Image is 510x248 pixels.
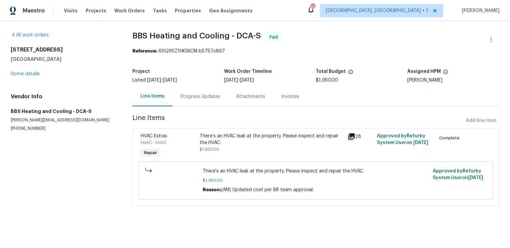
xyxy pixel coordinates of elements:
h5: Total Budget [316,69,346,74]
div: There's an HVAC leak at the property. Please inspect and repair the HVAC. [200,133,343,146]
span: [PERSON_NAME] [460,7,500,14]
div: [PERSON_NAME] [408,78,499,83]
span: Maestro [23,7,45,14]
p: [PERSON_NAME][EMAIL_ADDRESS][DOMAIN_NAME] [11,117,116,123]
span: - [147,78,177,83]
div: Invoices [281,93,299,100]
div: 6SQ9SZ1HK5KCM-b5757c867 [132,48,499,54]
span: [GEOGRAPHIC_DATA], [GEOGRAPHIC_DATA] + 1 [326,7,428,14]
span: [DATE] [469,175,484,180]
span: Work Orders [114,7,145,14]
span: Complete [439,135,462,141]
span: The total cost of line items that have been proposed by Opendoor. This sum includes line items th... [348,69,353,78]
span: - [224,78,254,83]
h4: Vendor Info [11,93,116,100]
h5: Project [132,69,150,74]
span: Paid [270,34,281,40]
h5: Assigned HPM [408,69,441,74]
span: Geo Assignments [209,7,252,14]
span: HVAC - HVAC [141,141,167,145]
span: There's an HVAC leak at the property. Please inspect and repair the HVAC. [203,168,429,174]
a: All work orders [11,33,49,37]
span: Properties [175,7,201,14]
h2: [STREET_ADDRESS] [11,46,116,53]
span: Approved by Refurby System User on [433,169,484,180]
span: HVAC Extras [141,134,167,138]
span: Tasks [153,8,167,13]
span: [DATE] [147,78,161,83]
span: Projects [86,7,106,14]
span: $1,950.00 [316,78,338,83]
span: $1,950.00 [203,177,429,184]
span: Listed [132,78,177,83]
span: Visits [64,7,78,14]
h5: BBS Heating and Cooling - DCA-S [11,108,116,115]
span: The hpm assigned to this work order. [443,69,448,78]
div: Line Items [140,93,165,100]
span: BBS Heating and Cooling - DCA-S [132,32,261,40]
span: Approved by Refurby System User on [377,134,428,145]
span: Repair [141,149,160,156]
span: [DATE] [163,78,177,83]
p: [PHONE_NUMBER] [11,126,116,131]
span: Reason: [203,188,221,192]
span: [DATE] [413,140,428,145]
span: Line Items [132,115,464,127]
span: [DATE] [240,78,254,83]
span: [DATE] [224,78,238,83]
div: 41 [310,4,315,11]
div: Attachments [236,93,265,100]
span: $1,950.00 [200,147,220,151]
span: (AM) Updated cost per BR team approval. [221,188,314,192]
h5: Work Order Timeline [224,69,272,74]
h5: [GEOGRAPHIC_DATA] [11,56,116,63]
div: 28 [347,133,373,141]
a: Home details [11,72,40,76]
b: Reference: [132,49,157,53]
div: Progress Updates [181,93,220,100]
